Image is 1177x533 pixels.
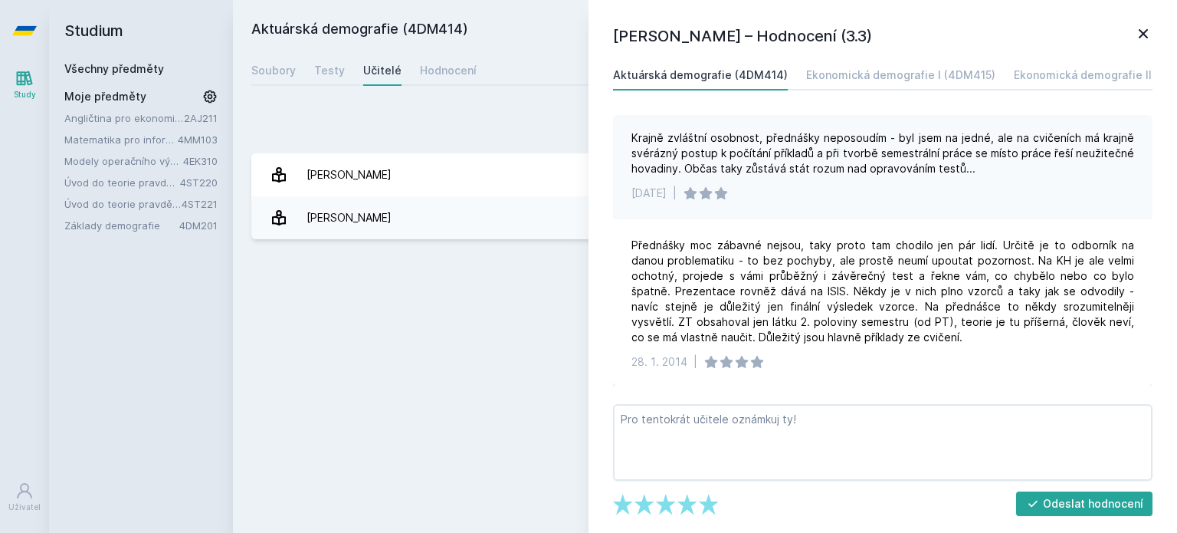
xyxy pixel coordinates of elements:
a: 4DM201 [179,219,218,232]
a: Uživatel [3,474,46,521]
a: 4EK310 [183,155,218,167]
div: Soubory [251,63,296,78]
a: 4ST220 [180,176,218,189]
a: Testy [314,55,345,86]
div: Hodnocení [420,63,477,78]
a: Modely operačního výzkumu [64,153,183,169]
a: Study [3,61,46,108]
a: Hodnocení [420,55,477,86]
div: [PERSON_NAME] [307,160,392,190]
div: | [673,186,677,201]
div: Study [14,89,36,100]
a: Všechny předměty [64,62,164,75]
div: [DATE] [631,186,667,201]
a: [PERSON_NAME] 2 hodnocení 3.0 [251,196,1159,239]
a: 2AJ211 [184,112,218,124]
div: Testy [314,63,345,78]
span: Moje předměty [64,89,146,104]
a: Angličtina pro ekonomická studia 1 (B2/C1) [64,110,184,126]
a: Úvod do teorie pravděpodobnosti a matematické statistiky [64,175,180,190]
div: Učitelé [363,63,402,78]
div: Přednášky moc zábavné nejsou, taky proto tam chodilo jen pár lidí. Určitě je to odborník na danou... [631,238,1134,345]
a: Učitelé [363,55,402,86]
a: Soubory [251,55,296,86]
div: Krajně zvláštní osobnost, přednášky neposoudím - byl jsem na jedné, ale na cvičeních má krajně sv... [631,130,1134,176]
h2: Aktuárská demografie (4DM414) [251,18,987,43]
a: Úvod do teorie pravděpodobnosti a matematické statistiky [64,196,182,212]
a: 4MM103 [178,133,218,146]
a: Matematika pro informatiky a statistiky [64,132,178,147]
a: Základy demografie [64,218,179,233]
a: 4ST221 [182,198,218,210]
div: [PERSON_NAME] [307,202,392,233]
div: Uživatel [8,502,41,513]
a: [PERSON_NAME] 3 hodnocení 3.3 [251,153,1159,196]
